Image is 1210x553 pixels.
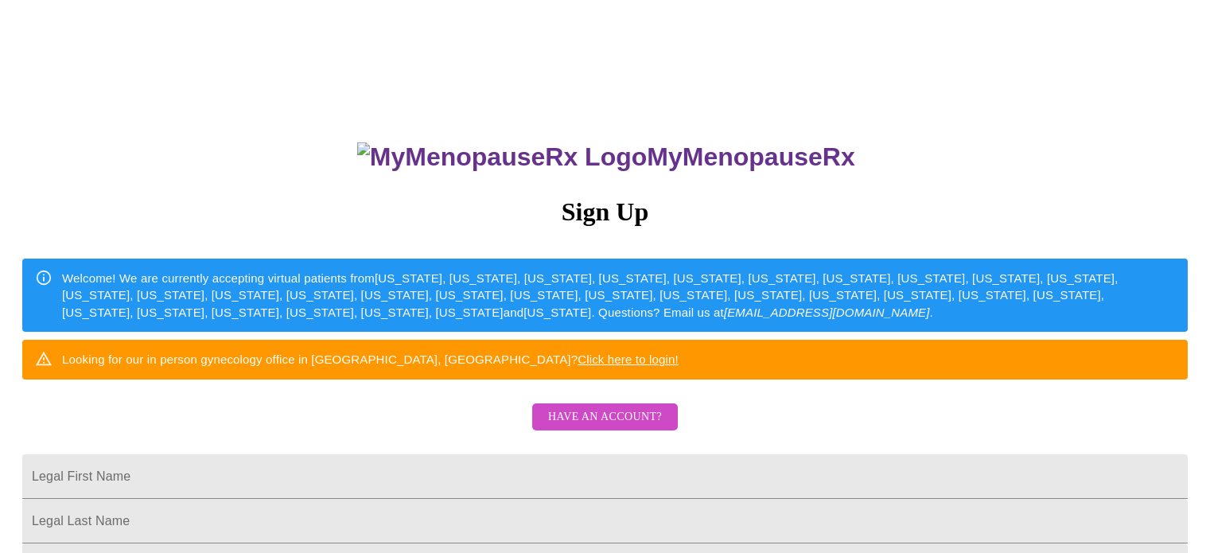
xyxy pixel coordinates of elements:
img: MyMenopauseRx Logo [357,142,647,172]
div: Welcome! We are currently accepting virtual patients from [US_STATE], [US_STATE], [US_STATE], [US... [62,263,1175,327]
a: Have an account? [528,421,682,434]
h3: Sign Up [22,197,1188,227]
span: Have an account? [548,407,662,427]
h3: MyMenopauseRx [25,142,1189,172]
a: Click here to login! [578,352,679,366]
div: Looking for our in person gynecology office in [GEOGRAPHIC_DATA], [GEOGRAPHIC_DATA]? [62,345,679,374]
em: [EMAIL_ADDRESS][DOMAIN_NAME] [724,306,930,319]
button: Have an account? [532,403,678,431]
